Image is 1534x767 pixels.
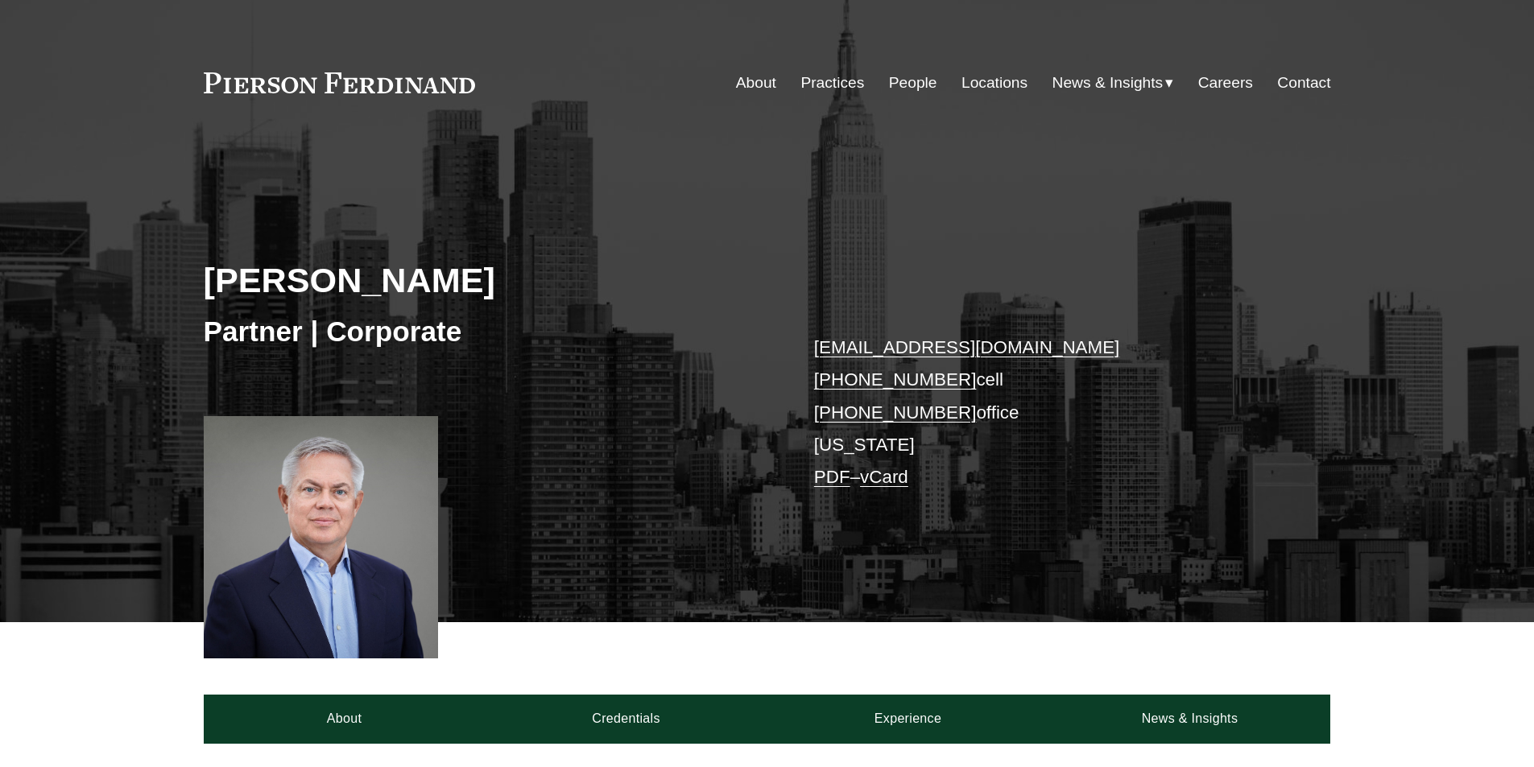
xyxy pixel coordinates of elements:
[736,68,776,98] a: About
[486,695,767,743] a: Credentials
[860,467,908,487] a: vCard
[814,337,1119,357] a: [EMAIL_ADDRESS][DOMAIN_NAME]
[1052,68,1174,98] a: folder dropdown
[204,259,767,301] h2: [PERSON_NAME]
[814,332,1284,494] p: cell office [US_STATE] –
[1198,68,1253,98] a: Careers
[814,467,850,487] a: PDF
[767,695,1049,743] a: Experience
[800,68,864,98] a: Practices
[1052,69,1164,97] span: News & Insights
[204,695,486,743] a: About
[1277,68,1330,98] a: Contact
[204,314,767,349] h3: Partner | Corporate
[814,369,977,390] a: [PHONE_NUMBER]
[814,402,977,423] a: [PHONE_NUMBER]
[1048,695,1330,743] a: News & Insights
[889,68,937,98] a: People
[961,68,1027,98] a: Locations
